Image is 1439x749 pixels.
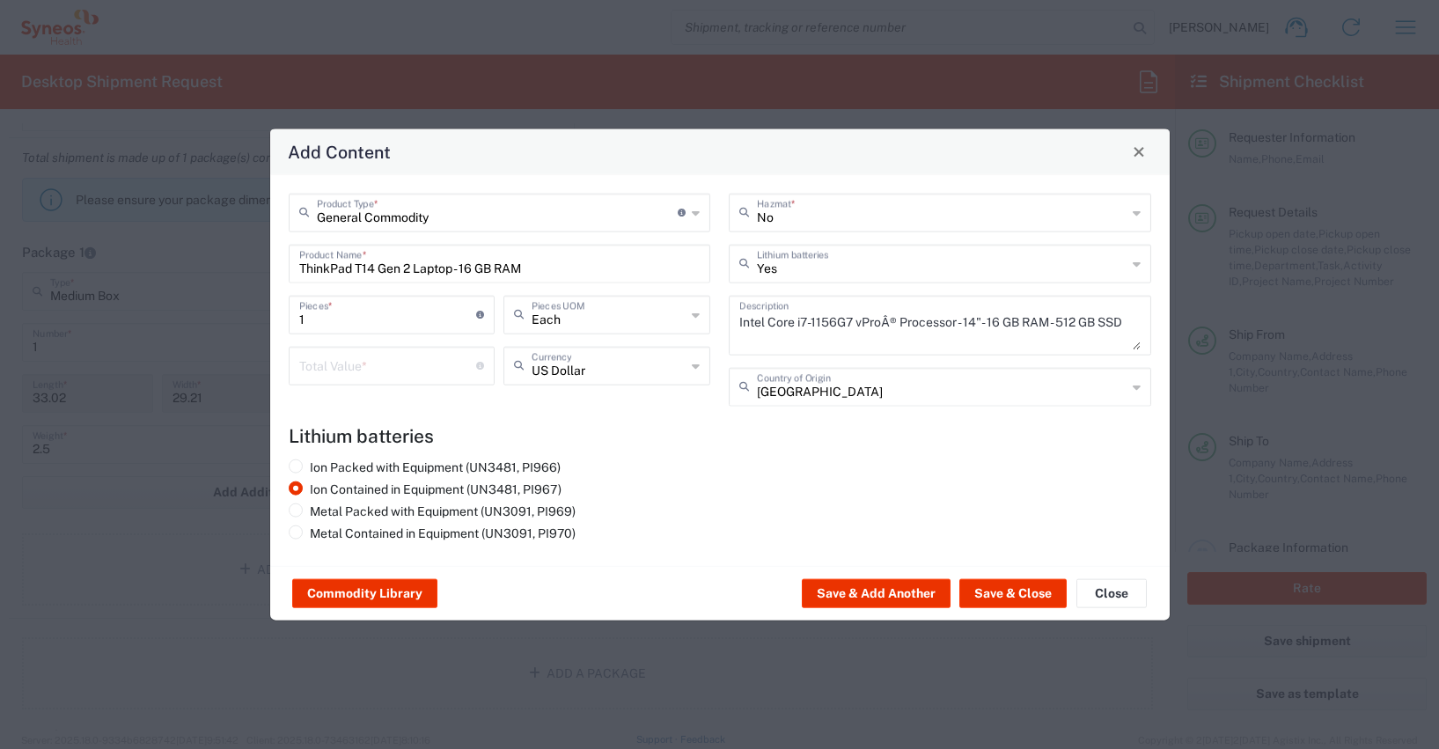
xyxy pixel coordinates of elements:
[1127,139,1151,164] button: Close
[289,481,562,496] label: Ion Contained in Equipment (UN3481, PI967)
[1076,579,1147,607] button: Close
[288,138,391,164] h4: Add Content
[289,503,576,518] label: Metal Packed with Equipment (UN3091, PI969)
[289,424,1151,446] h4: Lithium batteries
[292,579,437,607] button: Commodity Library
[802,579,951,607] button: Save & Add Another
[289,459,561,474] label: Ion Packed with Equipment (UN3481, PI966)
[289,525,576,540] label: Metal Contained in Equipment (UN3091, PI970)
[959,579,1067,607] button: Save & Close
